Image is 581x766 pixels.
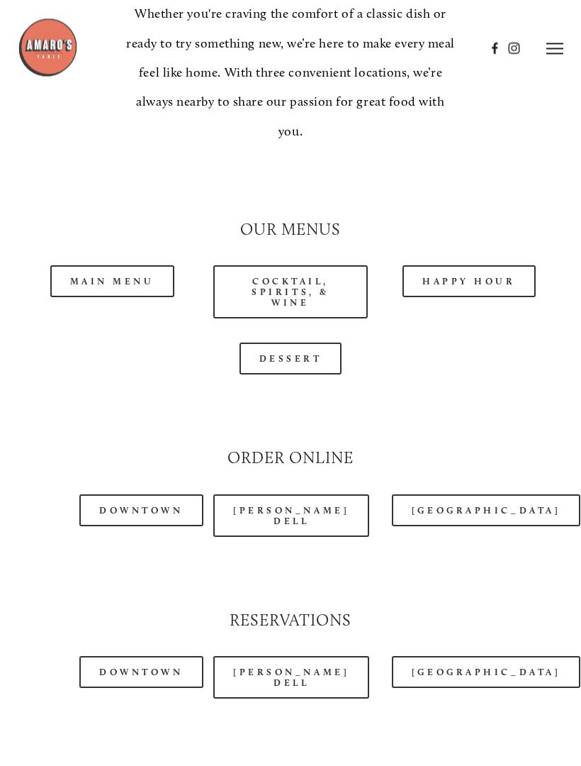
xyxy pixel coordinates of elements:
[402,266,536,298] a: Happy Hour
[35,219,546,242] h2: Our Menus
[35,448,546,470] h2: Order Online
[79,657,203,689] a: Downtown
[392,495,580,527] a: [GEOGRAPHIC_DATA]
[79,495,203,527] a: Downtown
[213,266,368,319] a: Cocktail, Spirits, & Wine
[213,657,369,699] a: [PERSON_NAME] Dell
[18,18,78,78] img: Amaro's Table
[50,266,174,298] a: Main Menu
[35,610,546,633] h2: Reservations
[392,657,580,689] a: [GEOGRAPHIC_DATA]
[239,343,342,375] a: Dessert
[213,495,369,538] a: [PERSON_NAME] Dell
